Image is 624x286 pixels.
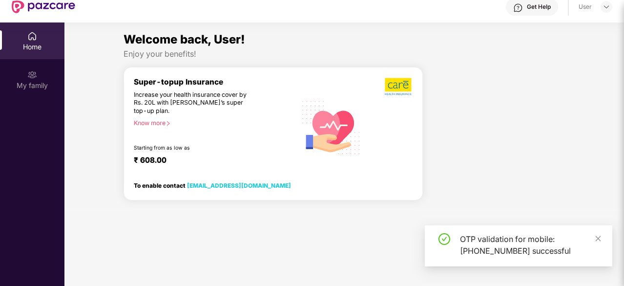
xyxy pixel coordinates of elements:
[134,182,291,189] div: To enable contact
[595,235,602,242] span: close
[579,3,592,11] div: User
[134,145,255,152] div: Starting from as low as
[134,91,254,115] div: Increase your health insurance cover by Rs. 20L with [PERSON_NAME]’s super top-up plan.
[124,49,565,59] div: Enjoy your benefits!
[438,233,450,245] span: check-circle
[460,233,601,257] div: OTP validation for mobile: [PHONE_NUMBER] successful
[296,91,366,162] img: svg+xml;base64,PHN2ZyB4bWxucz0iaHR0cDovL3d3dy53My5vcmcvMjAwMC9zdmciIHhtbG5zOnhsaW5rPSJodHRwOi8vd3...
[27,31,37,41] img: svg+xml;base64,PHN2ZyBpZD0iSG9tZSIgeG1sbnM9Imh0dHA6Ly93d3cudzMub3JnLzIwMDAvc3ZnIiB3aWR0aD0iMjAiIG...
[187,182,291,189] a: [EMAIL_ADDRESS][DOMAIN_NAME]
[603,3,610,11] img: svg+xml;base64,PHN2ZyBpZD0iRHJvcGRvd24tMzJ4MzIiIHhtbG5zPSJodHRwOi8vd3d3LnczLm9yZy8yMDAwL3N2ZyIgd2...
[134,155,287,167] div: ₹ 608.00
[124,32,245,46] span: Welcome back, User!
[513,3,523,13] img: svg+xml;base64,PHN2ZyBpZD0iSGVscC0zMngzMiIgeG1sbnM9Imh0dHA6Ly93d3cudzMub3JnLzIwMDAvc3ZnIiB3aWR0aD...
[12,0,75,13] img: New Pazcare Logo
[385,77,413,96] img: b5dec4f62d2307b9de63beb79f102df3.png
[134,119,291,126] div: Know more
[166,121,171,126] span: right
[27,70,37,80] img: svg+xml;base64,PHN2ZyB3aWR0aD0iMjAiIGhlaWdodD0iMjAiIHZpZXdCb3g9IjAgMCAyMCAyMCIgZmlsbD0ibm9uZSIgeG...
[527,3,551,11] div: Get Help
[134,77,296,87] div: Super-topup Insurance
